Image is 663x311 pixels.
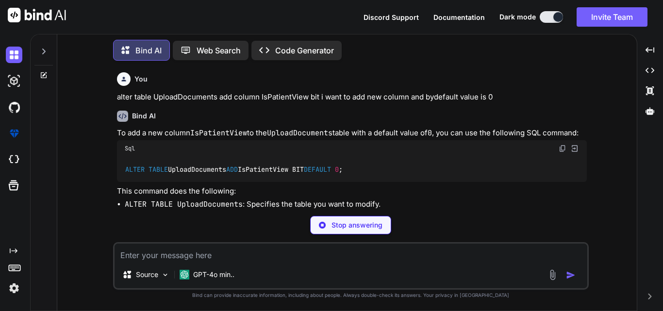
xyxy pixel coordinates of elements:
[6,125,22,142] img: premium
[134,74,148,84] h6: You
[6,47,22,63] img: darkChat
[113,292,589,299] p: Bind can provide inaccurate information, including about people. Always double-check its answers....
[547,269,558,280] img: attachment
[136,270,158,279] p: Source
[499,12,536,22] span: Dark mode
[6,99,22,115] img: githubDark
[132,111,156,121] h6: Bind AI
[335,165,339,174] span: 0
[125,145,135,152] span: Sql
[197,45,241,56] p: Web Search
[570,144,579,153] img: Open in Browser
[433,13,485,21] span: Documentation
[559,145,566,152] img: copy
[117,128,587,139] p: To add a new column to the table with a default value of , you can use the following SQL command:
[125,199,243,209] code: ALTER TABLE UploadDocuments
[161,271,169,279] img: Pick Models
[428,128,432,138] code: 0
[180,270,189,279] img: GPT-4o mini
[190,128,247,138] code: IsPatientView
[364,13,419,21] span: Discord Support
[193,270,234,279] p: GPT-4o min..
[6,151,22,168] img: cloudideIcon
[364,12,419,22] button: Discord Support
[226,165,238,174] span: ADD
[8,8,66,22] img: Bind AI
[267,128,332,138] code: UploadDocuments
[6,280,22,296] img: settings
[125,165,168,174] span: ALTER TABLE
[117,186,587,197] p: This command does the following:
[125,164,344,175] code: UploadDocuments IsPatientView BIT ;
[117,92,587,103] p: alter table UploadDocuments add column IsPatientView bit i want to add new column and bydefault v...
[566,270,576,280] img: icon
[304,165,331,174] span: DEFAULT
[135,45,162,56] p: Bind AI
[433,12,485,22] button: Documentation
[275,45,334,56] p: Code Generator
[331,220,382,230] p: Stop answering
[6,73,22,89] img: darkAi-studio
[125,199,587,210] li: : Specifies the table you want to modify.
[577,7,647,27] button: Invite Team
